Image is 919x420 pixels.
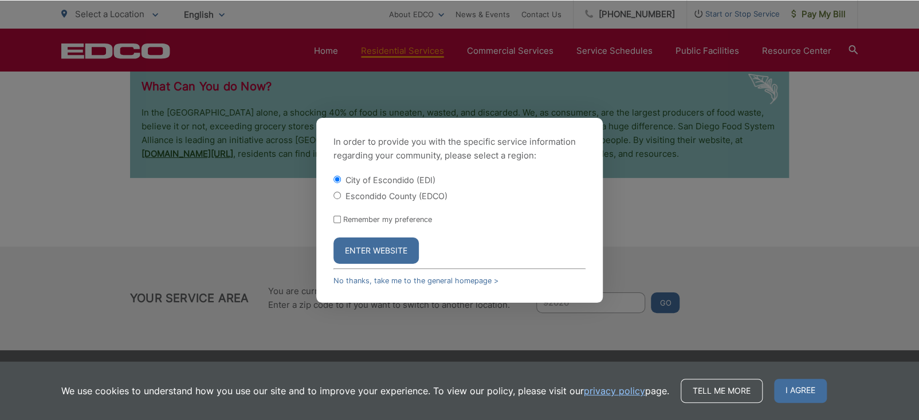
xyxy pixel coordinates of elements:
[61,384,669,398] p: We use cookies to understand how you use our site and to improve your experience. To view our pol...
[343,215,432,224] label: Remember my preference
[345,175,435,185] label: City of Escondido (EDI)
[584,384,645,398] a: privacy policy
[333,276,498,285] a: No thanks, take me to the general homepage >
[333,135,586,163] p: In order to provide you with the specific service information regarding your community, please se...
[774,379,827,403] span: I agree
[345,191,447,201] label: Escondido County (EDCO)
[333,237,419,264] button: Enter Website
[681,379,763,403] a: Tell me more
